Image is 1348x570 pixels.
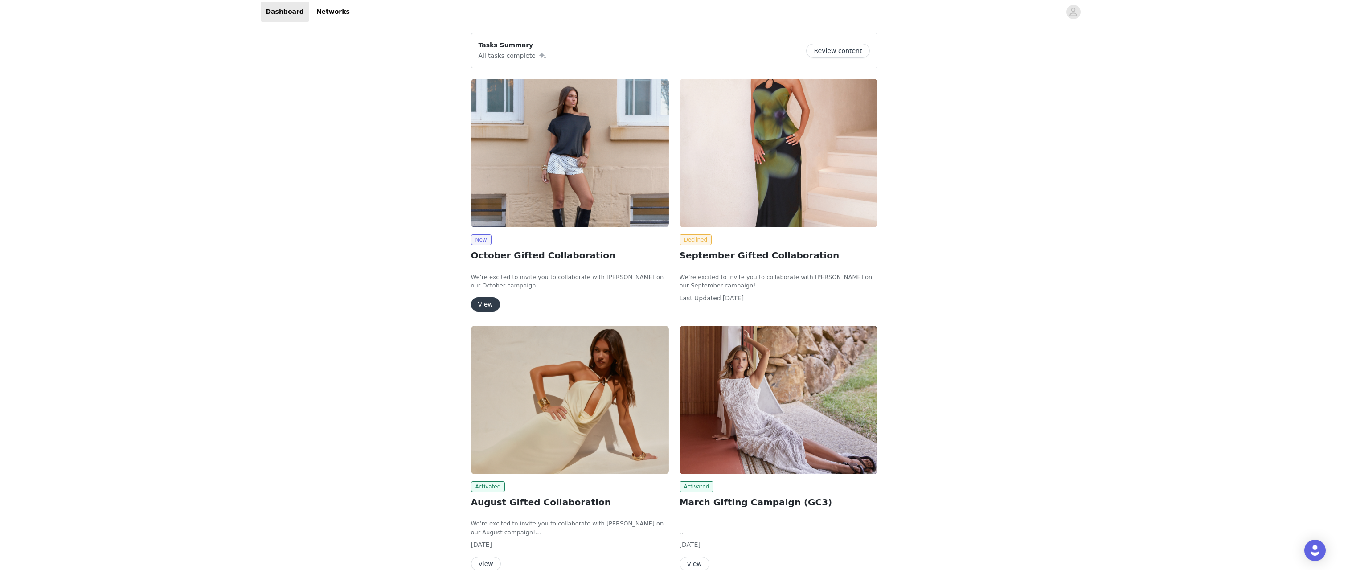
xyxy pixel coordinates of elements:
h2: August Gifted Collaboration [471,496,669,509]
a: View [680,561,709,567]
div: Open Intercom Messenger [1304,540,1326,561]
span: New [471,234,492,245]
h2: September Gifted Collaboration [680,249,877,262]
button: View [471,297,500,312]
span: Activated [471,481,505,492]
span: Declined [680,234,712,245]
img: Peppermayo AUS [471,326,669,474]
h2: October Gifted Collaboration [471,249,669,262]
span: Activated [680,481,714,492]
span: [DATE] [680,541,701,548]
img: Peppermayo AUS [471,79,669,227]
a: Dashboard [261,2,309,22]
a: View [471,301,500,308]
img: Peppermayo AUS [680,79,877,227]
p: We’re excited to invite you to collaborate with [PERSON_NAME] on our October campaign! [471,273,669,290]
span: [DATE] [471,541,492,548]
img: Peppermayo AUS [680,326,877,474]
div: avatar [1069,5,1078,19]
h2: March Gifting Campaign (GC3) [680,496,877,509]
p: We’re excited to invite you to collaborate with [PERSON_NAME] on our September campaign! [680,273,877,290]
p: All tasks complete! [479,50,547,61]
a: View [471,561,501,567]
p: We’re excited to invite you to collaborate with [PERSON_NAME] on our August campaign! [471,519,669,537]
span: Last Updated [680,295,721,302]
button: Review content [806,44,869,58]
span: [DATE] [723,295,744,302]
p: Tasks Summary [479,41,547,50]
a: Networks [311,2,355,22]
